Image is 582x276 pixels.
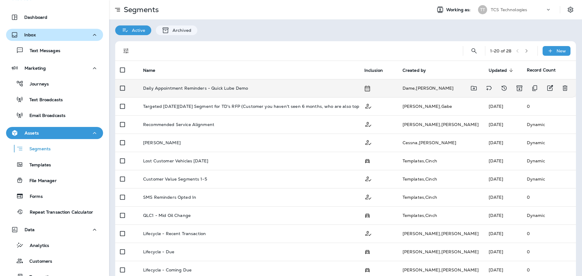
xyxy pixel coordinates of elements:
td: [DATE] [484,188,522,206]
button: Forms [6,190,103,202]
td: Templates , Cinch [398,152,484,170]
p: File Manager [23,178,57,184]
p: Lifecycle - Due [143,249,174,254]
p: Recommended Service Alignment [143,122,214,127]
td: [DATE] [484,97,522,115]
button: Analytics [6,239,103,251]
p: QLC1 - Mid Oil Change [143,213,191,218]
button: Marketing [6,62,103,74]
p: New [557,48,566,53]
div: TT [478,5,487,14]
span: Updated [489,68,515,73]
button: Search Segments [468,45,480,57]
p: Lifecycle - Coming Due [143,268,192,272]
span: Schedule [364,85,370,91]
span: Created by [403,68,426,73]
span: Working as: [446,7,472,12]
button: Settings [565,4,576,15]
p: Data [25,227,35,232]
p: Text Broadcasts [23,97,63,103]
td: Dame , [PERSON_NAME] [398,79,484,97]
p: Forms [24,194,43,200]
p: Email Broadcasts [23,113,65,119]
p: Assets [25,131,39,135]
p: TCS Technologies [491,7,527,12]
p: Targeted [DATE][DATE] Segment for TD's RFP (Customer you haven't seen 6 months, who are also top ... [143,104,395,109]
td: 0 [522,188,576,206]
p: Lifecycle - Recent Transaction [143,231,206,236]
td: [PERSON_NAME] , [PERSON_NAME] [398,224,484,243]
p: Customer Value Segments 1-5 [143,177,207,181]
button: Data [6,224,103,236]
p: Daily Appointment Reminders - Quick Lube Demo [143,86,248,91]
td: [PERSON_NAME] , Gabe [398,97,484,115]
p: Lost Customer Vehicles [DATE] [143,158,208,163]
button: Customers [6,254,103,267]
span: Record Count [527,67,556,73]
button: Assets [6,127,103,139]
p: Customers [23,259,52,264]
button: Templates [6,158,103,171]
p: Templates [23,162,51,168]
span: Inclusion [364,68,391,73]
button: File Manager [6,174,103,187]
td: Dynamic [522,115,576,134]
td: [DATE] [484,170,522,188]
p: Archived [169,28,191,33]
span: Possession [364,158,370,163]
button: Text Broadcasts [6,93,103,106]
span: Customer Only [364,230,372,236]
span: Possession [364,267,370,272]
td: Cessna , [PERSON_NAME] [398,134,484,152]
td: 0 [522,224,576,243]
span: Customer Only [364,121,372,127]
td: [PERSON_NAME] , [PERSON_NAME] [398,243,484,261]
button: Repeat Transaction Calculator [6,205,103,218]
td: [DATE] [484,152,522,170]
p: Analytics [24,243,49,249]
td: Dynamic [522,206,576,224]
span: Customer Only [364,176,372,181]
button: View Changelog [498,82,510,94]
p: Text Messages [24,48,60,54]
button: Move to folder [468,82,480,94]
div: 1 - 20 of 28 [490,48,511,53]
td: Templates , Cinch [398,206,484,224]
td: [DATE] [484,115,522,134]
button: Email Broadcasts [6,109,103,121]
p: Segments [121,5,159,14]
p: Journeys [24,81,49,87]
button: Add tags [483,82,495,94]
td: [PERSON_NAME] , [PERSON_NAME] [398,115,484,134]
button: Dashboard [6,11,103,23]
span: Inclusion [364,68,383,73]
button: Duplicate Segment [529,82,541,94]
td: Dynamic [522,134,576,152]
span: Possession [364,249,370,254]
span: Customer Only [364,139,372,145]
button: Delete [559,82,571,94]
p: [PERSON_NAME] [143,140,181,145]
p: Repeat Transaction Calculator [24,210,93,215]
p: Active [129,28,145,33]
td: [DATE] [484,224,522,243]
td: 0 [522,97,576,115]
td: [DATE] [484,134,522,152]
td: [DATE] [484,206,522,224]
td: 0 [522,243,576,261]
td: Templates , Cinch [398,170,484,188]
span: Possession [364,212,370,218]
button: Text Messages [6,44,103,57]
button: Inbox [6,29,103,41]
span: Customer Only [364,103,372,108]
td: Dynamic [522,152,576,170]
span: Updated [489,68,507,73]
p: Inbox [24,32,36,37]
span: Name [143,68,156,73]
span: Created by [403,68,434,73]
td: Dynamic [522,170,576,188]
button: Journeys [6,77,103,90]
p: Segments [23,146,51,152]
p: Marketing [25,66,46,71]
p: SMS Reminders Opted In [143,195,196,200]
